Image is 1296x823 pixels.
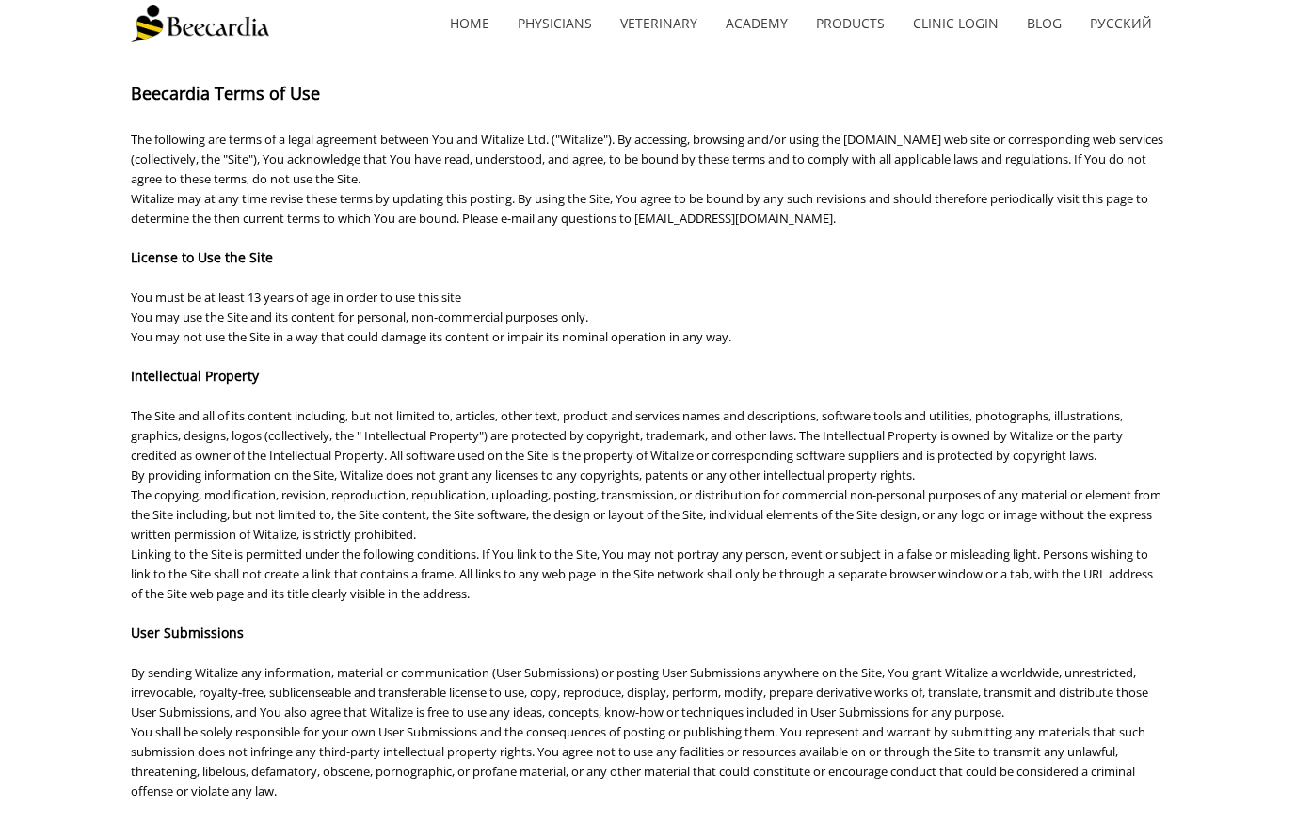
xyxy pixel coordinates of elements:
[899,2,1013,45] a: Clinic Login
[606,2,712,45] a: Veterinary
[131,82,320,104] span: Beecardia Terms of Use
[131,309,588,325] span: You may use the Site and its content for personal, non-commercial purposes only.
[131,289,461,306] span: You must be at least 13 years of age in order to use this site
[131,723,1145,799] span: You shall be solely responsible for your own User Submissions and the consequences of posting or ...
[131,407,1123,464] span: The Site and all of its content including, but not limited to, articles, other text, product and ...
[504,2,606,45] a: Physicians
[131,546,1153,602] span: Linking to the Site is permitted under the following conditions. If You link to the Site, You may...
[131,467,915,483] span: By providing information on the Site, Witalize does not grant any licenses to any copyrights, pat...
[131,367,259,385] span: Intellectual Property
[802,2,899,45] a: Products
[131,5,269,42] img: Beecardia
[131,328,731,345] span: You may not use the Site in a way that could damage its content or impair its nominal operation i...
[712,2,802,45] a: Academy
[131,190,1148,227] span: Witalize may at any time revise these terms by updating this posting. By using the Site, You agre...
[1013,2,1076,45] a: Blog
[131,624,244,641] span: User Submissions
[131,131,1163,187] span: The following are terms of a legal agreement between You and Witalize Ltd. ("Witalize"). By acces...
[131,248,273,266] span: License to Use the Site
[131,664,1148,720] span: By sending Witalize any information, material or communication (User Submissions) or posting User...
[436,2,504,45] a: home
[1076,2,1166,45] a: Русский
[131,486,1161,543] span: The copying, modification, revision, reproduction, republication, uploading, posting, transmissio...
